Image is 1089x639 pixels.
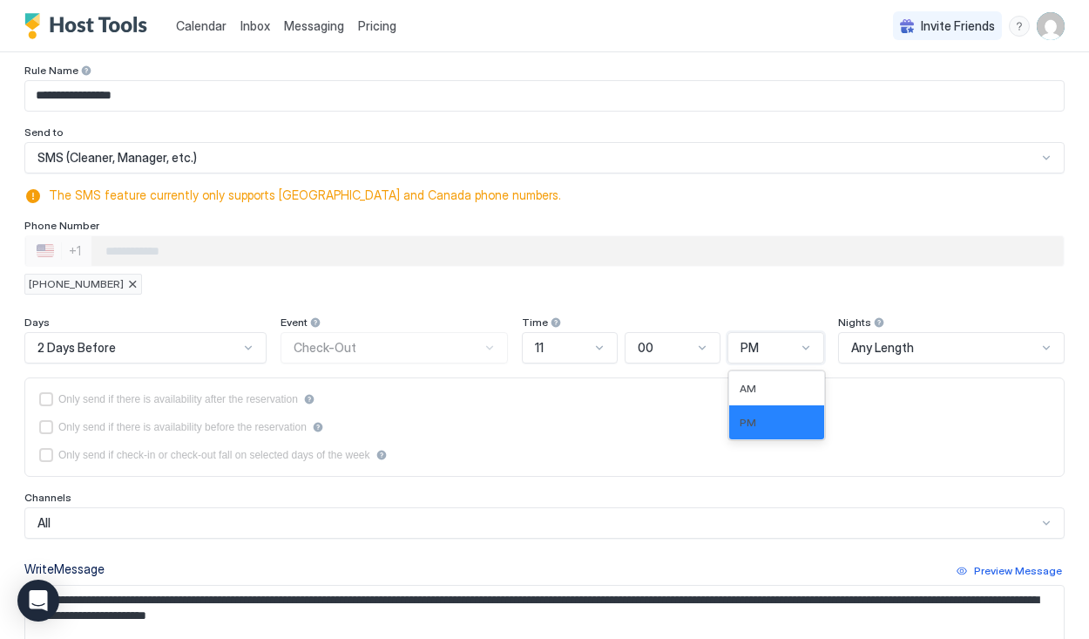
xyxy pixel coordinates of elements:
[358,18,396,34] span: Pricing
[974,563,1062,579] div: Preview Message
[24,219,99,232] span: Phone Number
[39,420,1050,434] div: beforeReservation
[522,316,548,329] span: Time
[37,150,197,166] span: SMS (Cleaner, Manager, etc.)
[740,416,756,429] span: PM
[24,13,155,39] a: Host Tools Logo
[58,449,370,461] div: Only send if check-in or check-out fall on selected days of the week
[851,340,914,356] span: Any Length
[240,17,270,35] a: Inbox
[1009,16,1030,37] div: menu
[954,561,1065,581] button: Preview Message
[921,18,995,34] span: Invite Friends
[176,17,227,35] a: Calendar
[638,340,653,356] span: 00
[69,243,81,259] div: +1
[741,340,759,356] span: PM
[39,392,1050,406] div: afterReservation
[37,515,51,531] span: All
[91,235,1063,267] input: Phone Number input
[37,241,54,262] div: 🇺🇸
[838,316,871,329] span: Nights
[740,382,756,395] span: AM
[176,18,227,33] span: Calendar
[284,18,344,33] span: Messaging
[26,236,91,266] div: Countries button
[37,340,116,356] span: 2 Days Before
[29,276,124,292] span: [PHONE_NUMBER]
[58,421,307,433] div: Only send if there is availability before the reservation
[25,81,1064,111] input: Input Field
[17,580,59,622] div: Open Intercom Messenger
[24,560,105,578] div: Write Message
[284,17,344,35] a: Messaging
[535,340,544,356] span: 11
[39,448,1050,462] div: isLimited
[1037,12,1065,40] div: User profile
[24,316,50,329] span: Days
[49,187,1058,203] span: The SMS feature currently only supports [GEOGRAPHIC_DATA] and Canada phone numbers.
[24,491,71,504] span: Channels
[281,316,308,329] span: Event
[24,126,64,139] span: Send to
[24,64,78,77] span: Rule Name
[240,18,270,33] span: Inbox
[58,393,298,405] div: Only send if there is availability after the reservation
